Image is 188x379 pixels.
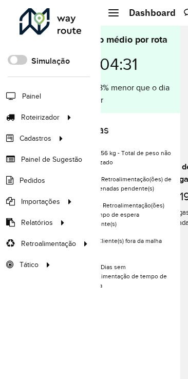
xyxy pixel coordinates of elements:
[83,141,172,167] li: 4.645,56 kg - Total de peso não roteirizado
[76,82,172,106] div: 14,78% menor que o dia anterior
[83,229,172,255] li: 214 - Cliente(s) fora da malha viária
[21,112,60,123] span: Roteirizador
[83,193,172,229] li: 3630 - Retroalimentação(ões) de tempo de espera pendente(s)
[31,55,70,67] label: Simulação
[83,167,172,193] li: 2501 - Retroalimentação(ões) de coordenadas pendente(s)
[76,47,172,82] div: 00:04:31
[21,154,82,165] span: Painel de Sugestão
[21,196,60,207] span: Importações
[20,133,51,144] span: Cadastros
[22,91,41,102] span: Painel
[21,238,76,249] span: Retroalimentação
[20,175,45,186] span: Pedidos
[83,255,172,290] li: 1278 - Dias sem retroalimentação de tempo de espera
[76,123,172,137] h4: Alertas
[21,217,53,228] span: Relatórios
[76,33,172,47] div: Tempo médio por rota
[20,259,39,270] span: Tático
